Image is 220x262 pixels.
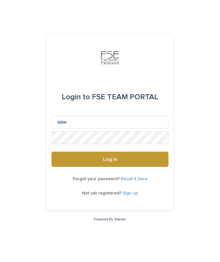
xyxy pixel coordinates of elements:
a: Sign up [123,191,138,195]
a: Powered By Stacker [94,217,126,221]
img: 9JgRvJ3ETPGCJDhvPVA5 [100,49,120,68]
span: Not yet registered? [82,191,123,195]
span: Forgot your password? [73,177,121,181]
span: Login to [62,93,90,101]
span: Log in [103,157,117,162]
button: Log in [52,152,168,167]
div: FSE TEAM PORTAL [62,88,158,106]
a: Reset it here [121,177,148,181]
